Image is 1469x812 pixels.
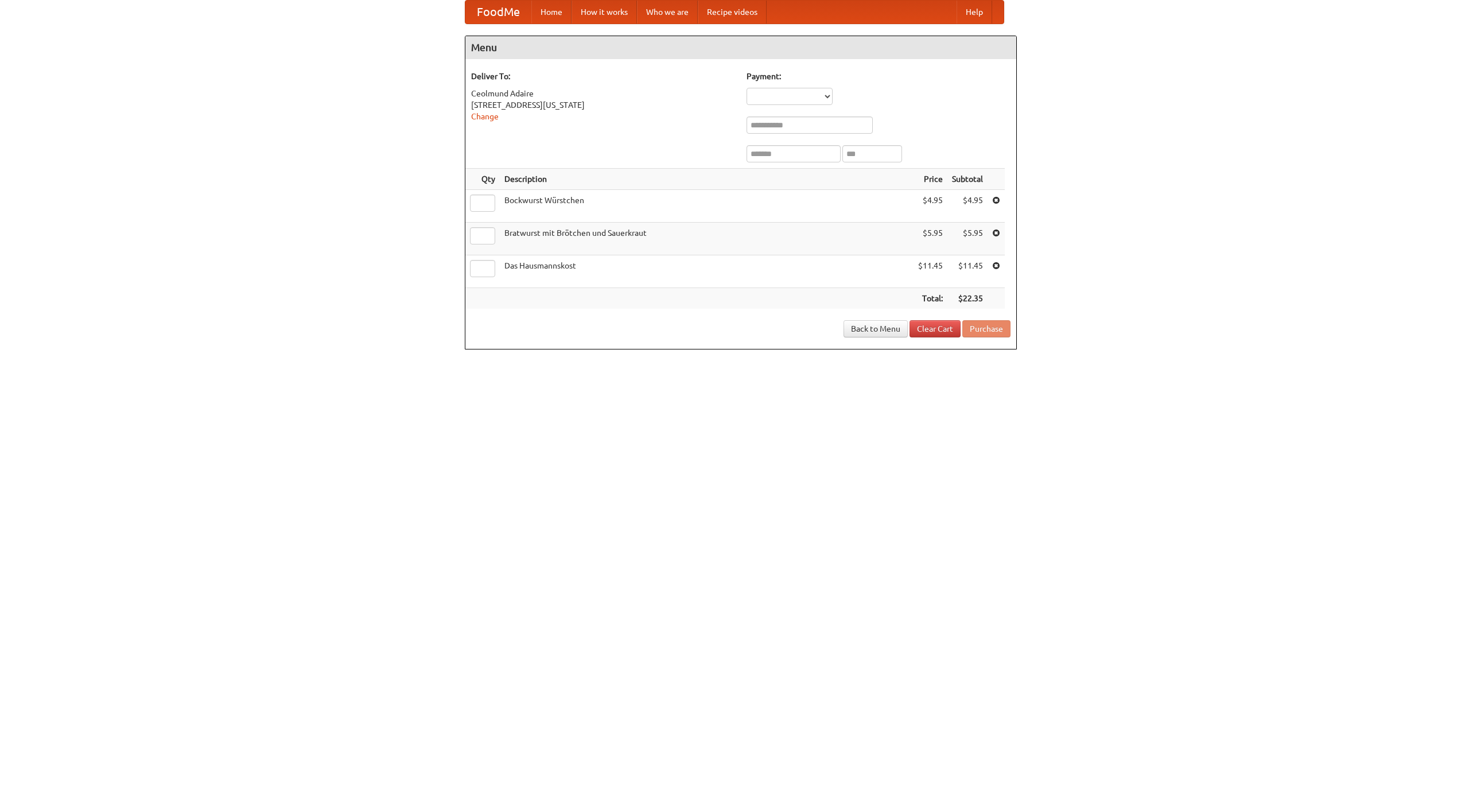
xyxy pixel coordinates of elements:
[698,1,767,24] a: Recipe videos
[500,223,914,255] td: Bratwurst mit Brötchen und Sauerkraut
[747,71,1011,82] h5: Payment:
[844,320,908,337] a: Back to Menu
[471,99,735,111] div: [STREET_ADDRESS][US_STATE]
[910,320,961,337] a: Clear Cart
[962,320,1011,337] button: Purchase
[947,223,988,255] td: $5.95
[531,1,572,24] a: Home
[914,288,947,309] th: Total:
[572,1,637,24] a: How it works
[471,71,735,82] h5: Deliver To:
[957,1,992,24] a: Help
[500,169,914,190] th: Description
[914,190,947,223] td: $4.95
[914,223,947,255] td: $5.95
[465,1,531,24] a: FoodMe
[914,255,947,288] td: $11.45
[947,190,988,223] td: $4.95
[947,169,988,190] th: Subtotal
[500,190,914,223] td: Bockwurst Würstchen
[637,1,698,24] a: Who we are
[947,288,988,309] th: $22.35
[465,36,1016,59] h4: Menu
[500,255,914,288] td: Das Hausmannskost
[947,255,988,288] td: $11.45
[465,169,500,190] th: Qty
[914,169,947,190] th: Price
[471,112,499,121] a: Change
[471,88,735,99] div: Ceolmund Adaire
